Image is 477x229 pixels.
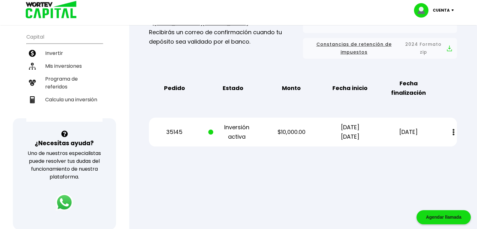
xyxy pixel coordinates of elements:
[35,139,94,148] h3: ¿Necesitas ayuda?
[308,40,452,56] button: Constancias de retención de impuestos2024 Formato zip
[384,79,433,98] b: Fecha finalización
[384,127,433,137] p: [DATE]
[29,79,36,86] img: recomiendanos-icon.9b8e9327.svg
[149,9,303,46] p: Recuerda enviar tu comprobante de tu transferencia a Recibirás un correo de confirmación cuando t...
[26,60,103,72] a: Mis inversiones
[56,194,73,211] img: logos_whatsapp-icon.242b2217.svg
[26,30,103,122] ul: Capital
[29,63,36,70] img: inversiones-icon.6695dc30.svg
[26,93,103,106] a: Calcula una inversión
[164,83,185,93] b: Pedido
[29,96,36,103] img: calculadora-icon.17d418c4.svg
[325,123,374,141] p: [DATE] [DATE]
[26,47,103,60] a: Invertir
[208,123,257,141] p: Inversión activa
[26,72,103,93] a: Programa de referidos
[416,210,471,224] div: Agendar llamada
[282,83,301,93] b: Monto
[433,6,450,15] p: Cuenta
[414,3,433,18] img: profile-image
[450,9,458,11] img: icon-down
[223,83,243,93] b: Estado
[150,127,199,137] p: 35145
[29,50,36,57] img: invertir-icon.b3b967d7.svg
[267,127,316,137] p: $10,000.00
[332,83,368,93] b: Fecha inicio
[21,149,108,181] p: Uno de nuestros especialistas puede resolver tus dudas del funcionamiento de nuestra plataforma.
[308,40,400,56] span: Constancias de retención de impuestos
